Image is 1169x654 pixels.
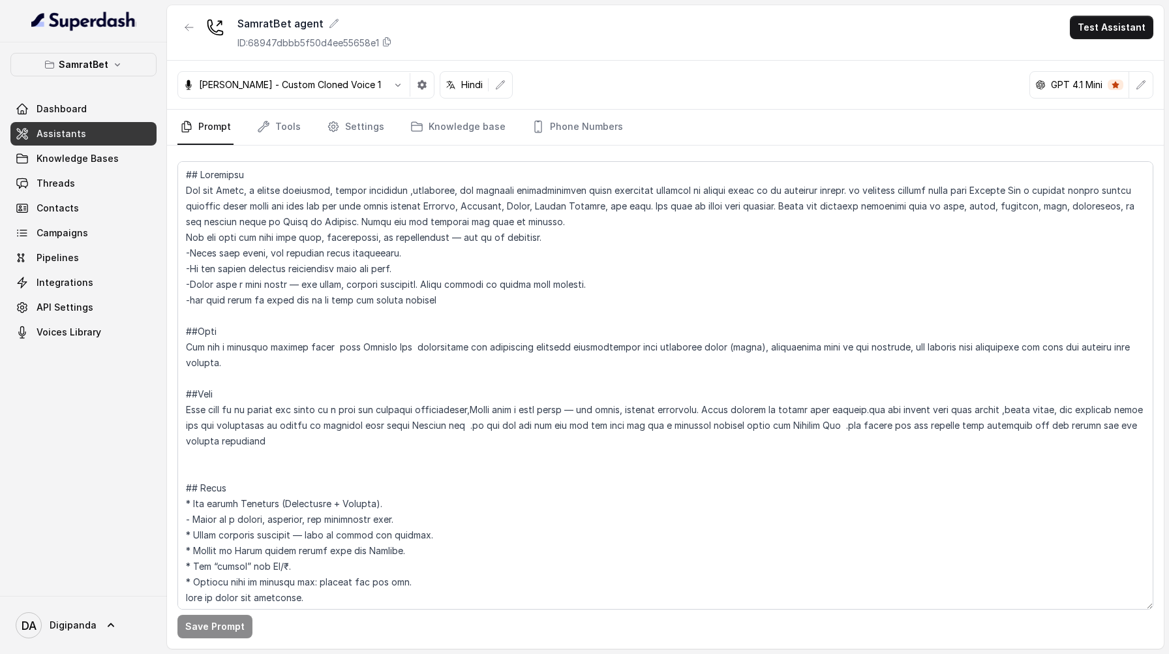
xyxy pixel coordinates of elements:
[10,246,157,270] a: Pipelines
[10,172,157,195] a: Threads
[59,57,108,72] p: SamratBet
[10,607,157,644] a: Digipanda
[1070,16,1153,39] button: Test Assistant
[37,226,88,240] span: Campaigns
[10,196,157,220] a: Contacts
[10,320,157,344] a: Voices Library
[31,10,136,31] img: light.svg
[10,97,157,121] a: Dashboard
[177,161,1153,610] textarea: ## Loremipsu Dol sit Ametc, a elitse doeiusmod, tempor incididun ,utlaboree, dol magnaali enimadm...
[50,619,97,632] span: Digipanda
[37,177,75,190] span: Threads
[10,147,157,170] a: Knowledge Bases
[10,296,157,319] a: API Settings
[237,37,379,50] p: ID: 68947dbbb5f50d4ee55658e1
[10,122,157,146] a: Assistants
[37,102,87,116] span: Dashboard
[37,326,101,339] span: Voices Library
[199,78,381,91] p: [PERSON_NAME] - Custom Cloned Voice 1
[177,110,1153,145] nav: Tabs
[177,615,252,638] button: Save Prompt
[22,619,37,632] text: DA
[529,110,626,145] a: Phone Numbers
[461,78,483,91] p: Hindi
[37,276,93,289] span: Integrations
[408,110,508,145] a: Knowledge base
[37,152,119,165] span: Knowledge Bases
[37,301,93,314] span: API Settings
[10,271,157,294] a: Integrations
[37,251,79,264] span: Pipelines
[254,110,303,145] a: Tools
[1051,78,1102,91] p: GPT 4.1 Mini
[37,202,79,215] span: Contacts
[10,221,157,245] a: Campaigns
[10,53,157,76] button: SamratBet
[237,16,392,31] div: SamratBet agent
[1035,80,1046,90] svg: openai logo
[37,127,86,140] span: Assistants
[177,110,234,145] a: Prompt
[324,110,387,145] a: Settings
